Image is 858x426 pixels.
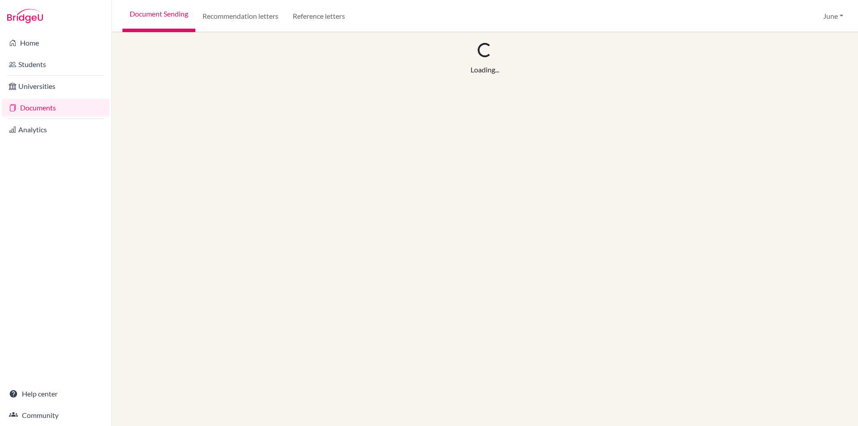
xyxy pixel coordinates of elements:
div: Loading... [471,64,499,75]
a: Documents [2,99,109,117]
a: Students [2,55,109,73]
button: June [819,8,847,25]
a: Help center [2,385,109,403]
img: Bridge-U [7,9,43,23]
a: Community [2,406,109,424]
a: Home [2,34,109,52]
a: Universities [2,77,109,95]
a: Analytics [2,121,109,139]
